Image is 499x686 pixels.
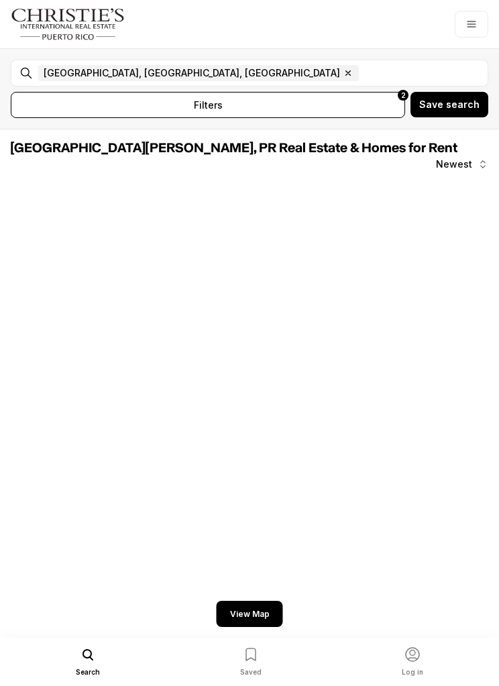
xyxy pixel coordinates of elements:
span: Newest [436,159,472,170]
button: Newest [428,151,496,178]
span: filters [194,98,223,112]
button: filters2 [11,92,405,118]
button: Save search [410,92,488,117]
span: 2 [401,90,406,101]
span: [GEOGRAPHIC_DATA], [GEOGRAPHIC_DATA], [GEOGRAPHIC_DATA] [44,68,340,78]
button: View Map [217,601,283,627]
span: [GEOGRAPHIC_DATA][PERSON_NAME], PR Real Estate & Homes for Rent [11,141,457,155]
span: Save search [419,99,480,110]
img: logo [11,8,125,40]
